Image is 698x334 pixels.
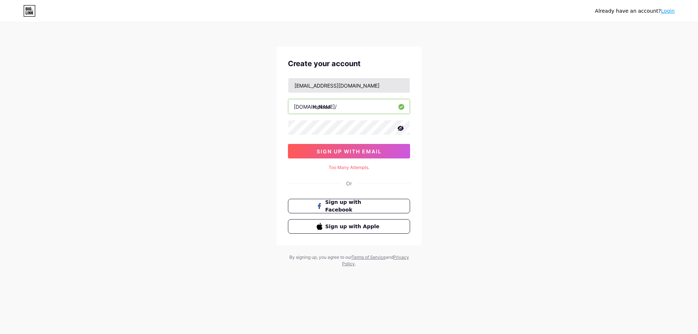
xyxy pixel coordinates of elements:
[325,223,382,230] span: Sign up with Apple
[288,78,410,93] input: Email
[288,219,410,234] button: Sign up with Apple
[288,144,410,158] button: sign up with email
[288,164,410,171] div: Too Many Attempts.
[288,99,410,114] input: username
[595,7,675,15] div: Already have an account?
[294,103,337,110] div: [DOMAIN_NAME]/
[346,180,352,187] div: Or
[352,254,386,260] a: Terms of Service
[288,58,410,69] div: Create your account
[288,199,410,213] button: Sign up with Facebook
[661,8,675,14] a: Login
[325,198,382,214] span: Sign up with Facebook
[317,148,382,154] span: sign up with email
[287,254,411,267] div: By signing up, you agree to our and .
